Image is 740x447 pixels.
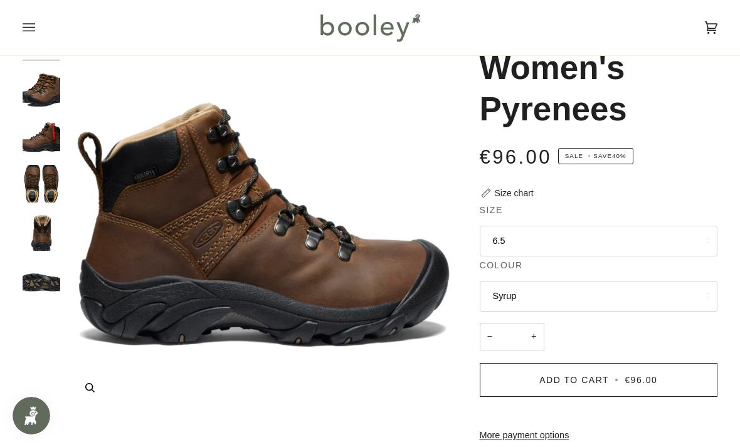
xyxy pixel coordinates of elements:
div: Size chart [495,187,534,200]
h1: Women's Pyrenees [480,47,709,130]
img: Keen Women's Pyrenees - Booley Galway [23,117,60,154]
img: Keen Women's Pyrenees - Booley Galway [23,165,60,202]
div: Keen Women's Pyrenees Syrup - Booley Galway [66,21,457,411]
button: 6.5 [480,226,718,256]
span: €96.00 [480,146,552,168]
button: − [480,323,500,351]
img: Booley [315,9,425,46]
span: Sale [565,152,583,159]
img: Keen Women's Pyrenees - Booley Galway [23,261,60,298]
img: Keen Women's Pyrenees - Booley Galway [23,213,60,251]
span: Colour [480,259,523,272]
span: Save [558,148,633,164]
span: Add to Cart [539,375,609,385]
button: Syrup [480,281,718,312]
button: Add to Cart • €96.00 [480,363,718,397]
iframe: Button to open loyalty program pop-up [13,397,50,434]
span: 40% [612,152,626,159]
input: Quantity [480,323,544,351]
button: + [524,323,544,351]
span: Size [480,204,503,217]
em: • [586,152,594,159]
a: More payment options [480,429,718,443]
img: Keen Women's Pyrenees - Booley Galway [23,69,60,107]
img: Keen Women&#39;s Pyrenees Syrup - Booley Galway [66,21,457,411]
span: €96.00 [625,375,657,385]
span: • [612,375,621,385]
